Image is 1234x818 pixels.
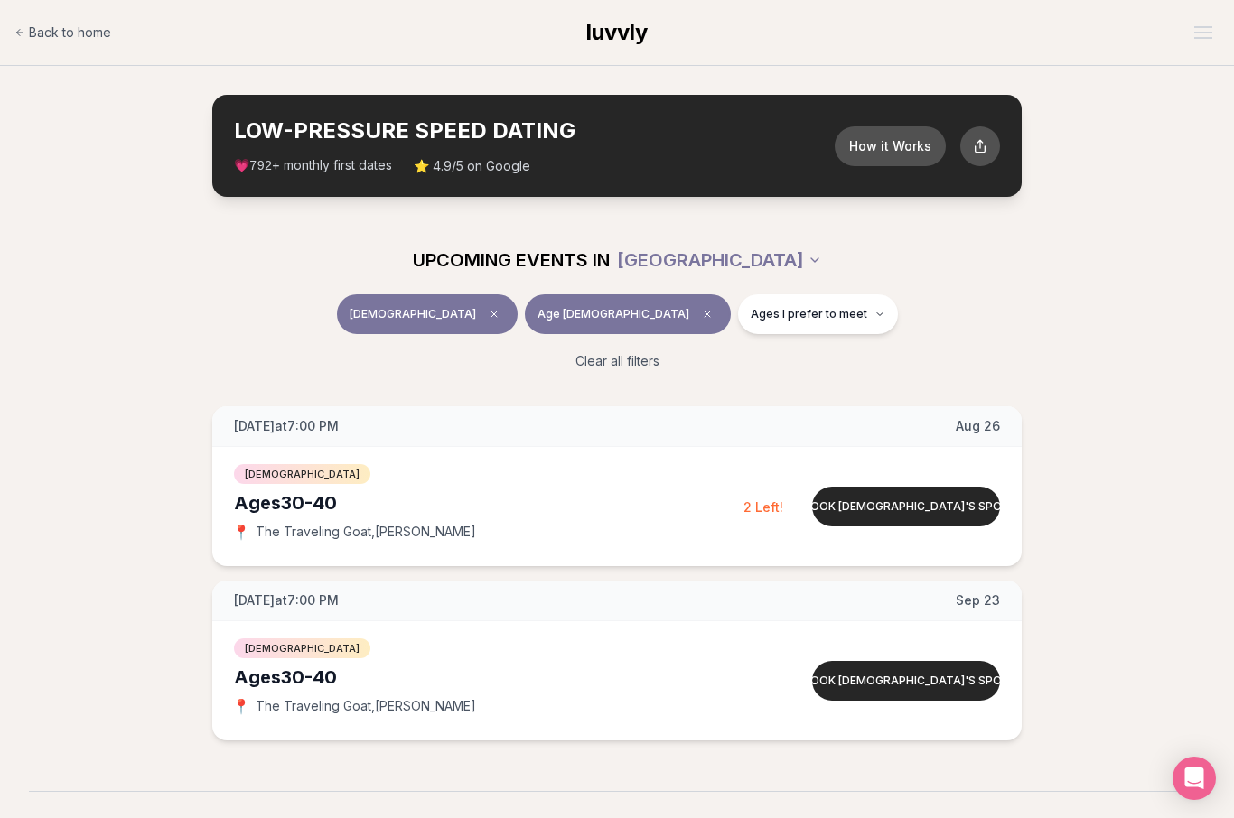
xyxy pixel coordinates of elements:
[234,490,743,516] div: Ages 30-40
[234,699,248,713] span: 📍
[413,247,610,273] span: UPCOMING EVENTS IN
[743,499,783,515] span: 2 Left!
[738,294,898,334] button: Ages I prefer to meet
[234,591,339,609] span: [DATE] at 7:00 PM
[414,157,530,175] span: ⭐ 4.9/5 on Google
[812,487,1000,526] button: Book [DEMOGRAPHIC_DATA]'s spot
[234,525,248,539] span: 📍
[234,638,370,658] span: [DEMOGRAPHIC_DATA]
[256,697,476,715] span: The Traveling Goat , [PERSON_NAME]
[835,126,946,166] button: How it Works
[565,341,670,381] button: Clear all filters
[956,591,1000,609] span: Sep 23
[956,417,1000,435] span: Aug 26
[617,240,822,280] button: [GEOGRAPHIC_DATA]
[1173,757,1216,800] div: Open Intercom Messenger
[483,303,505,325] span: Clear event type filter
[234,464,370,484] span: [DEMOGRAPHIC_DATA]
[234,417,339,435] span: [DATE] at 7:00 PM
[234,665,743,690] div: Ages 30-40
[29,23,111,42] span: Back to home
[337,294,518,334] button: [DEMOGRAPHIC_DATA]Clear event type filter
[14,14,111,51] a: Back to home
[525,294,731,334] button: Age [DEMOGRAPHIC_DATA]Clear age
[812,661,1000,701] button: Book [DEMOGRAPHIC_DATA]'s spot
[256,523,476,541] span: The Traveling Goat , [PERSON_NAME]
[234,156,392,175] span: 💗 + monthly first dates
[538,307,689,321] span: Age [DEMOGRAPHIC_DATA]
[1187,19,1220,46] button: Open menu
[249,159,272,173] span: 792
[350,307,476,321] span: [DEMOGRAPHIC_DATA]
[696,303,718,325] span: Clear age
[586,19,648,45] span: luvvly
[586,18,648,47] a: luvvly
[751,307,867,321] span: Ages I prefer to meet
[234,116,835,145] h2: LOW-PRESSURE SPEED DATING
